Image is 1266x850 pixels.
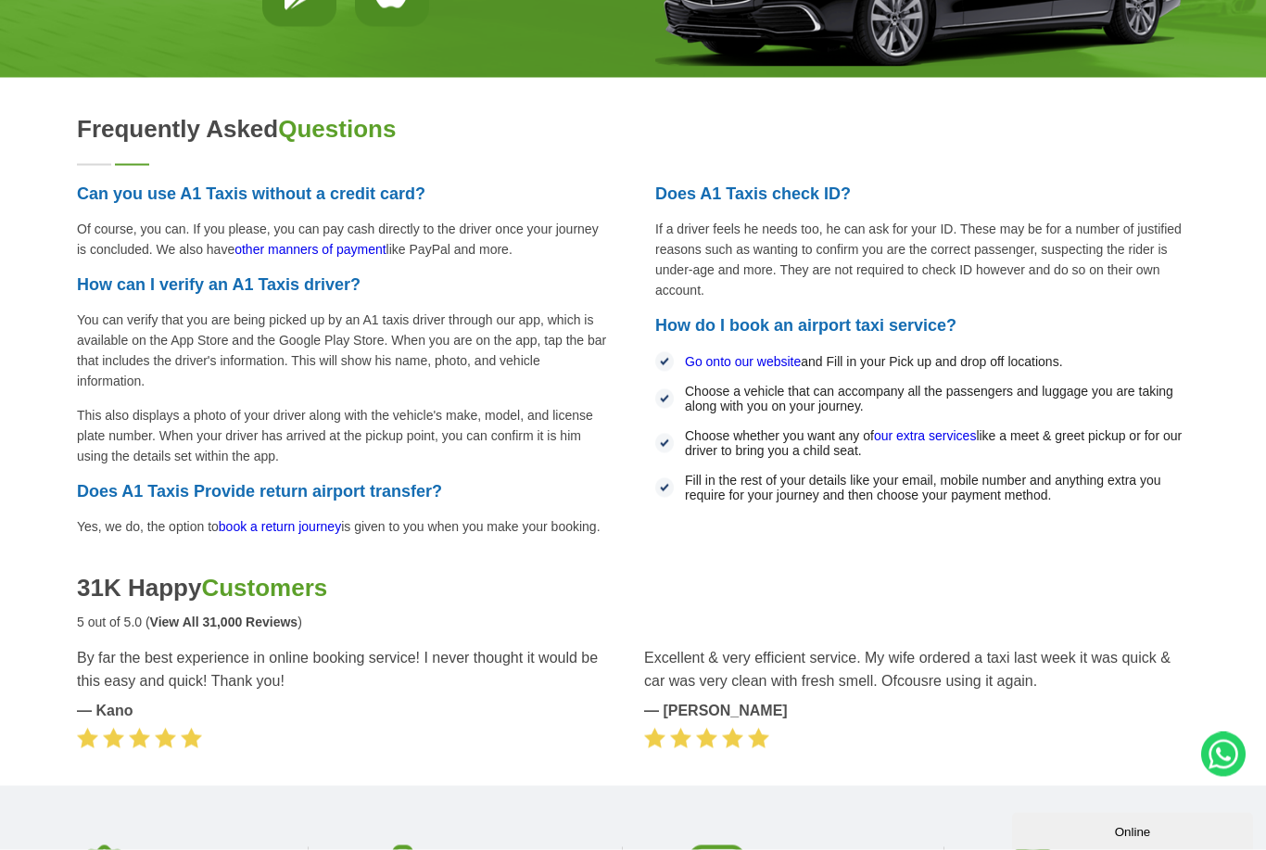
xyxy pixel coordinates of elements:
a: book a return journey [219,519,341,534]
p: You can verify that you are being picked up by an A1 taxis driver through our app, which is avail... [77,310,611,391]
h2: Frequently Asked [77,115,1189,144]
span: Customers [201,574,327,602]
p: 5 out of 5.0 ( ) [77,612,1189,632]
li: Choose a vehicle that can accompany all the passengers and luggage you are taking along with you ... [655,380,1189,417]
h3: Can you use A1 Taxis without a credit card? [77,183,611,205]
cite: — Kano [77,704,622,718]
h3: How can I verify an A1 Taxis driver? [77,273,611,296]
cite: — [PERSON_NAME] [644,704,1189,718]
span: Questions [278,115,396,143]
a: our extra services [874,428,976,443]
p: Yes, we do, the option to is given to you when you make your booking. [77,516,611,537]
p: If a driver feels he needs too, he can ask for your ID. These may be for a number of justified re... [655,219,1189,300]
blockquote: By far the best experience in online booking service! I never thought it would be this easy and q... [77,646,622,692]
h3: Does A1 Taxis check ID? [655,183,1189,205]
li: Fill in the rest of your details like your email, mobile number and anything extra you require fo... [655,469,1189,506]
h2: 31K Happy [77,574,1189,603]
a: Go onto our website [685,354,801,369]
p: This also displays a photo of your driver along with the vehicle's make, model, and license plate... [77,405,611,466]
a: other manners of payment [234,242,386,257]
h3: Does A1 Taxis Provide return airport transfer? [77,480,611,502]
strong: View All 31,000 Reviews [150,615,298,629]
h3: How do I book an airport taxi service? [655,314,1189,336]
li: and Fill in your Pick up and drop off locations. [655,350,1189,373]
blockquote: Excellent & very efficient service. My wife ordered a taxi last week it was quick & car was very ... [644,646,1189,692]
iframe: chat widget [1012,809,1257,850]
p: Of course, you can. If you please, you can pay cash directly to the driver once your journey is c... [77,219,611,260]
li: Choose whether you want any of like a meet & greet pickup or for our driver to bring you a child ... [655,425,1189,462]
